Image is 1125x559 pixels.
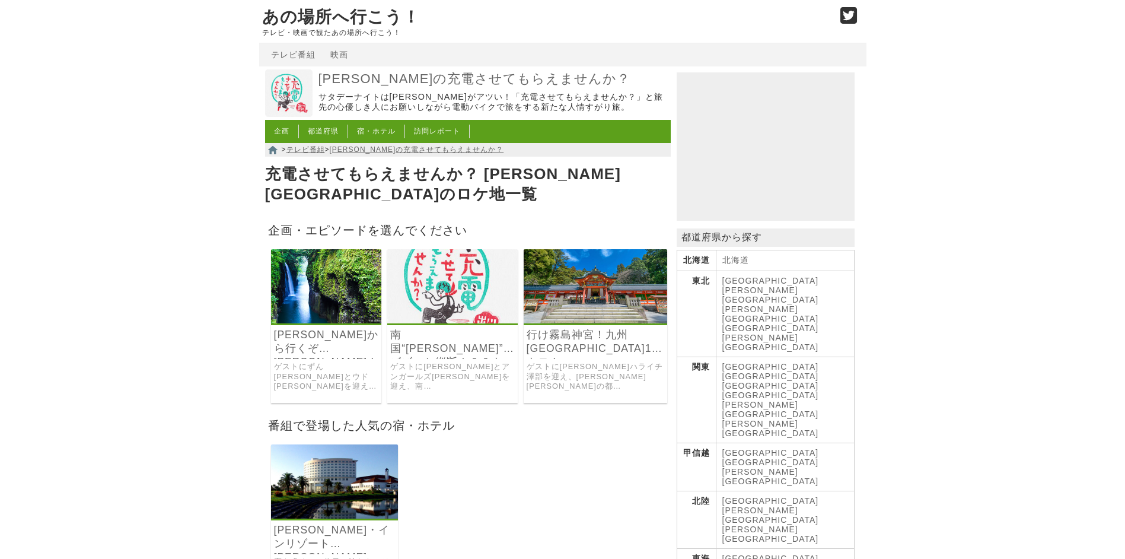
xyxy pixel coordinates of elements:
[265,220,671,240] h2: 企画・エピソードを選んでください
[722,276,819,285] a: [GEOGRAPHIC_DATA]
[265,69,313,117] img: 出川哲朗の充電させてもらえませんか？
[274,362,379,392] a: ゲストにずん[PERSON_NAME]とウド[PERSON_NAME]を迎え、[PERSON_NAME][GEOGRAPHIC_DATA]の[PERSON_NAME][GEOGRAPHIC_DA...
[722,255,749,265] a: 北海道
[527,328,665,355] a: 行け霧島神宮！九州[GEOGRAPHIC_DATA]120キロ！
[524,315,668,325] a: 出川哲朗の充電させてもらえませんか？ 宮崎最南端の都井岬から鹿児島の霧島神宮までパワスポ街道120キロ！ですが初登場の磯山さやか＆ハライチ澤部がハラペコすぎてヤバいよヤバいよSP
[722,496,819,506] a: [GEOGRAPHIC_DATA]
[387,315,517,325] a: 出川哲朗の充電させてもらえませんか？ 南国“宮崎”をズズっと縦断１００キロ！行くぞパワスポ“飫肥城跡”ですが青島も鵜戸神宮もポカポカすぎてヤバいよヤバいよＳＰ
[265,161,671,208] h1: 充電させてもらえませんか？ [PERSON_NAME][GEOGRAPHIC_DATA]のロケ地一覧
[722,419,798,428] a: [PERSON_NAME]
[722,390,819,400] a: [GEOGRAPHIC_DATA]
[677,271,716,357] th: 東北
[722,371,819,381] a: [GEOGRAPHIC_DATA]
[274,328,379,355] a: [PERSON_NAME]から行くぞ[PERSON_NAME]！九州温泉巡りの旅
[677,491,716,549] th: 北陸
[414,127,460,135] a: 訪問レポート
[390,362,514,392] a: ゲストに[PERSON_NAME]とアンガールズ[PERSON_NAME]を迎え、南国”[PERSON_NAME]”を縦断した旅。
[265,415,671,436] h2: 番組で登場した人気の宿・ホテル
[274,127,289,135] a: 企画
[722,448,819,458] a: [GEOGRAPHIC_DATA]
[677,443,716,491] th: 甲信越
[271,444,399,519] img: ANAホリデイ・インリゾート宮崎
[265,143,671,157] nav: > >
[265,109,313,119] a: 出川哲朗の充電させてもらえませんか？
[318,71,668,88] a: [PERSON_NAME]の充電させてもらえませんか？
[722,323,819,333] a: [GEOGRAPHIC_DATA]
[722,304,819,323] a: [PERSON_NAME][GEOGRAPHIC_DATA]
[524,249,668,323] img: 出川哲朗の充電させてもらえませんか？ 宮崎最南端の都井岬から鹿児島の霧島神宮までパワスポ街道120キロ！ですが初登場の磯山さやか＆ハライチ澤部がハラペコすぎてヤバいよヤバいよSP
[387,249,517,323] img: 出川哲朗の充電させてもらえませんか？ 南国“宮崎”をズズっと縦断１００キロ！行くぞパワスポ“飫肥城跡”ですが青島も鵜戸神宮もポカポカすぎてヤバいよヤバいよＳＰ
[262,8,420,26] a: あの場所へ行こう！
[722,333,819,352] a: [PERSON_NAME][GEOGRAPHIC_DATA]
[357,127,396,135] a: 宿・ホテル
[308,127,339,135] a: 都道府県
[271,249,382,323] img: 出川哲朗の充電させてもらえませんか？ 絶景“高千穂峡”から行くぞ別府!!九州“温泉天国”いい湯だヨ170キロ！ずん飯尾さん登場でハァビバノンノンSP
[722,428,819,438] a: [GEOGRAPHIC_DATA]
[677,357,716,443] th: 関東
[390,328,514,355] a: 南国“[PERSON_NAME]”をズズっと縦断１００キロ！
[274,523,396,551] a: [PERSON_NAME]・インリゾート[PERSON_NAME]
[722,458,819,467] a: [GEOGRAPHIC_DATA]
[286,145,325,154] a: テレビ番組
[677,250,716,271] th: 北海道
[677,228,855,247] p: 都道府県から探す
[677,72,855,221] iframe: Advertisement
[722,506,819,525] a: [PERSON_NAME][GEOGRAPHIC_DATA]
[318,92,668,113] p: サタデーナイトは[PERSON_NAME]がアツい！「充電させてもらえませんか？」と旅先の心優しき人にお願いしながら電動バイクで旅をする新たな人情すがり旅。
[722,400,819,419] a: [PERSON_NAME][GEOGRAPHIC_DATA]
[840,14,858,24] a: Twitter (@go_thesights)
[262,28,828,37] p: テレビ・映画で観たあの場所へ行こう！
[722,381,819,390] a: [GEOGRAPHIC_DATA]
[330,50,348,59] a: 映画
[271,510,399,520] a: ANAホリデイ・インリゾート宮崎
[527,362,665,392] a: ゲストに[PERSON_NAME]ハライチ澤部を迎え、[PERSON_NAME][PERSON_NAME]の都[GEOGRAPHIC_DATA]をスタートして鹿児島の霧島神宮を目指した旅。
[722,467,819,486] a: [PERSON_NAME][GEOGRAPHIC_DATA]
[722,285,819,304] a: [PERSON_NAME][GEOGRAPHIC_DATA]
[722,525,819,544] a: [PERSON_NAME][GEOGRAPHIC_DATA]
[271,50,315,59] a: テレビ番組
[271,315,382,325] a: 出川哲朗の充電させてもらえませんか？ 絶景“高千穂峡”から行くぞ別府!!九州“温泉天国”いい湯だヨ170キロ！ずん飯尾さん登場でハァビバノンノンSP
[330,145,504,154] a: [PERSON_NAME]の充電させてもらえませんか？
[722,362,819,371] a: [GEOGRAPHIC_DATA]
